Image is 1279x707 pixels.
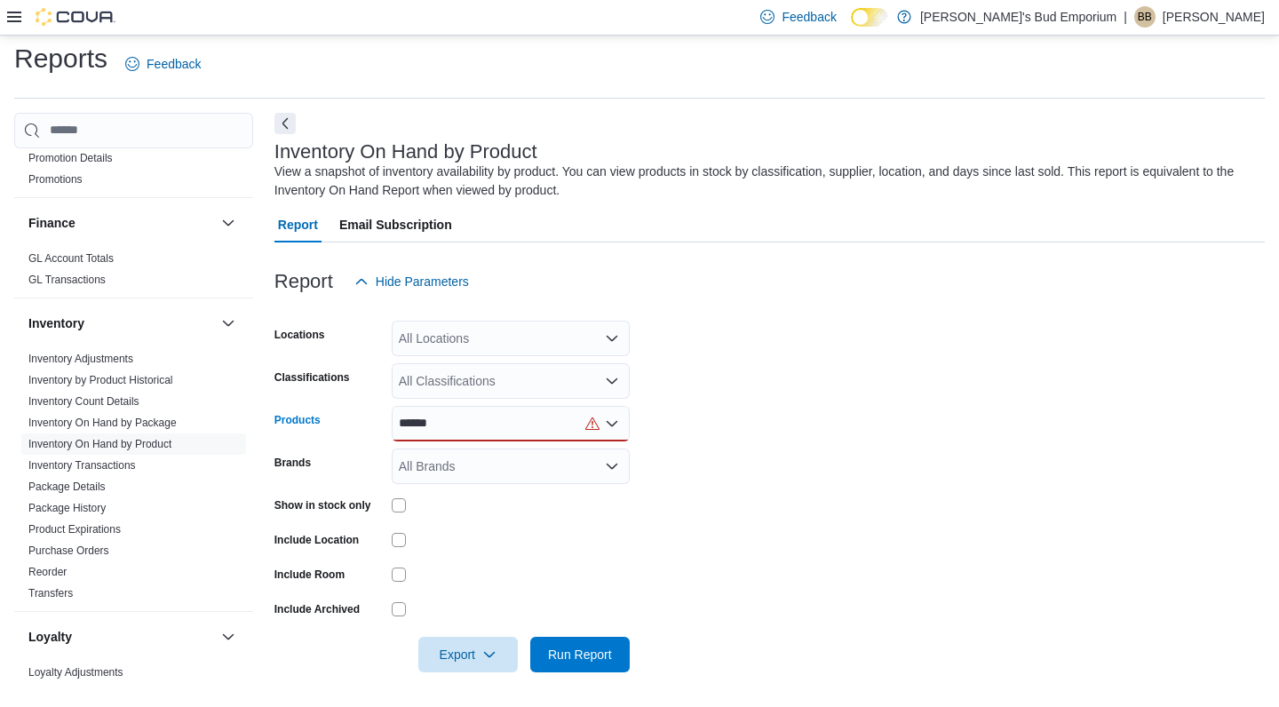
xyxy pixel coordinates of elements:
button: Run Report [530,637,630,672]
h3: Inventory [28,314,84,332]
a: Inventory On Hand by Package [28,417,177,429]
button: Export [418,637,518,672]
a: Feedback [118,46,208,82]
div: View a snapshot of inventory availability by product. You can view products in stock by classific... [274,163,1256,200]
a: Promotions [28,173,83,186]
a: GL Account Totals [28,252,114,265]
div: Inventory [14,348,253,611]
a: Inventory On Hand by Product [28,438,171,450]
button: Open list of options [605,459,619,473]
label: Products [274,413,321,427]
a: Product Expirations [28,523,121,536]
a: Promotion Details [28,152,113,164]
span: BB [1138,6,1152,28]
span: Feedback [147,55,201,73]
button: Finance [28,214,214,232]
button: Inventory [218,313,239,334]
a: Inventory Transactions [28,459,136,472]
h3: Finance [28,214,75,232]
h3: Loyalty [28,628,72,646]
button: Next [274,113,296,134]
button: Loyalty [28,628,214,646]
input: Dark Mode [851,8,888,27]
a: Inventory Adjustments [28,353,133,365]
div: Brandon Babineau [1134,6,1156,28]
img: Cova [36,8,115,26]
h1: Reports [14,41,107,76]
span: Feedback [782,8,836,26]
a: Package Details [28,481,106,493]
label: Classifications [274,370,350,385]
div: Finance [14,248,253,298]
a: Loyalty Adjustments [28,666,123,679]
button: Open list of options [605,374,619,388]
span: Report [278,207,318,242]
button: Hide Parameters [347,264,476,299]
h3: Report [274,271,333,292]
button: Open list of options [605,417,619,431]
span: Hide Parameters [376,273,469,290]
a: Inventory Count Details [28,395,139,408]
button: Loyalty [218,626,239,647]
a: Reorder [28,566,67,578]
span: Dark Mode [851,27,852,28]
div: Discounts & Promotions [14,126,253,197]
h3: Inventory On Hand by Product [274,141,537,163]
p: | [1124,6,1127,28]
p: [PERSON_NAME] [1163,6,1265,28]
label: Include Room [274,568,345,582]
span: Email Subscription [339,207,452,242]
a: Package History [28,502,106,514]
label: Show in stock only [274,498,371,512]
a: Inventory by Product Historical [28,374,173,386]
a: Transfers [28,587,73,600]
button: Finance [218,212,239,234]
label: Locations [274,328,325,342]
span: Export [429,637,507,672]
label: Brands [274,456,311,470]
p: [PERSON_NAME]'s Bud Emporium [920,6,1116,28]
button: Open list of options [605,331,619,346]
button: Inventory [28,314,214,332]
label: Include Location [274,533,359,547]
label: Include Archived [274,602,360,616]
a: Purchase Orders [28,544,109,557]
a: GL Transactions [28,274,106,286]
span: Run Report [548,646,612,663]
